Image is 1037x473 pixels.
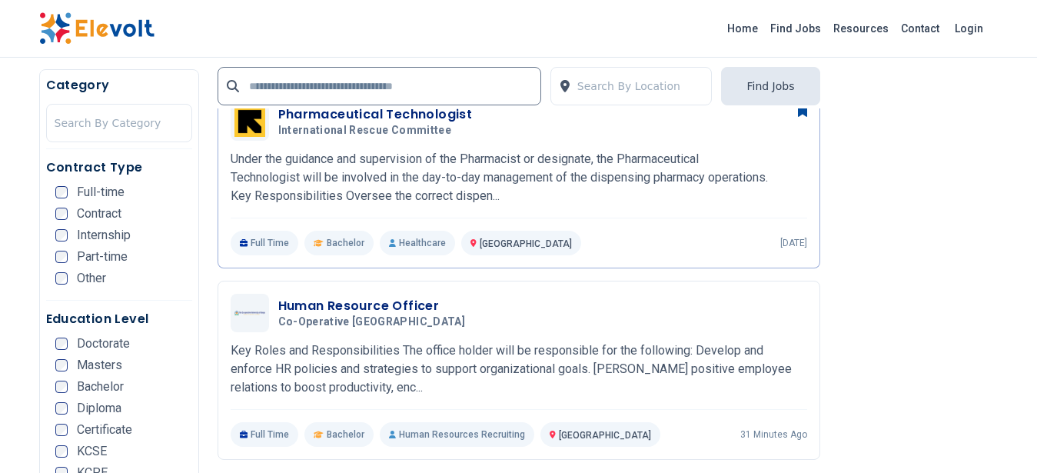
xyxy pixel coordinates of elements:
[55,359,68,371] input: Masters
[234,106,265,137] img: International Rescue Committee
[46,76,192,95] h5: Category
[278,124,452,138] span: International Rescue Committee
[55,208,68,220] input: Contract
[380,422,534,447] p: Human Resources Recruiting
[55,381,68,393] input: Bachelor
[895,16,946,41] a: Contact
[55,445,68,458] input: KCSE
[77,402,121,415] span: Diploma
[77,359,122,371] span: Masters
[55,338,68,350] input: Doctorate
[780,237,807,249] p: [DATE]
[55,424,68,436] input: Certificate
[77,424,132,436] span: Certificate
[46,158,192,177] h5: Contract Type
[380,231,455,255] p: Healthcare
[231,341,807,397] p: Key Roles and Responsibilities The office holder will be responsible for the following: Develop a...
[231,150,807,205] p: Under the guidance and supervision of the Pharmacist or designate, the Pharmaceutical Technologis...
[231,231,299,255] p: Full Time
[480,238,572,249] span: [GEOGRAPHIC_DATA]
[77,186,125,198] span: Full-time
[559,430,651,441] span: [GEOGRAPHIC_DATA]
[77,381,124,393] span: Bachelor
[946,13,992,44] a: Login
[327,237,364,249] span: Bachelor
[231,102,807,255] a: International Rescue CommitteePharmaceutical TechnologistInternational Rescue CommitteeUnder the ...
[231,294,807,447] a: Co-operative University of KenyaHuman Resource OfficerCo-operative [GEOGRAPHIC_DATA]Key Roles and...
[764,16,827,41] a: Find Jobs
[278,105,473,124] h3: Pharmaceutical Technologist
[827,16,895,41] a: Resources
[55,186,68,198] input: Full-time
[55,251,68,263] input: Part-time
[231,422,299,447] p: Full Time
[960,399,1037,473] iframe: Chat Widget
[39,12,155,45] img: Elevolt
[55,229,68,241] input: Internship
[77,251,128,263] span: Part-time
[721,67,819,105] button: Find Jobs
[77,208,121,220] span: Contract
[234,311,265,316] img: Co-operative University of Kenya
[327,428,364,441] span: Bachelor
[721,16,764,41] a: Home
[55,402,68,415] input: Diploma
[278,297,472,315] h3: Human Resource Officer
[55,272,68,285] input: Other
[77,338,130,350] span: Doctorate
[77,272,106,285] span: Other
[278,315,466,329] span: Co-operative [GEOGRAPHIC_DATA]
[740,428,807,441] p: 31 minutes ago
[77,445,107,458] span: KCSE
[77,229,131,241] span: Internship
[46,310,192,328] h5: Education Level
